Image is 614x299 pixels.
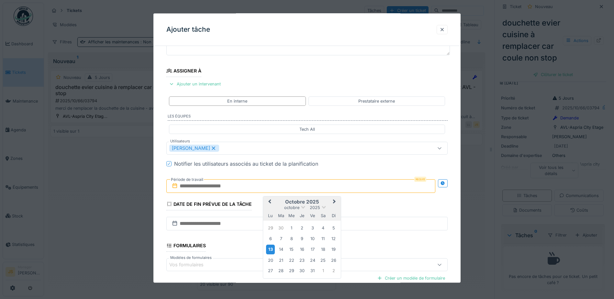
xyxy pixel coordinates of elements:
[298,211,307,220] div: jeudi
[308,256,317,264] div: Choose vendredi 24 octobre 2025
[299,126,315,132] div: Tech All
[169,144,219,151] div: [PERSON_NAME]
[329,211,338,220] div: dimanche
[308,245,317,254] div: Choose vendredi 17 octobre 2025
[266,245,275,254] div: Choose lundi 13 octobre 2025
[298,266,307,275] div: Choose jeudi 30 octobre 2025
[277,224,285,232] div: Choose mardi 30 septembre 2025
[287,256,296,264] div: Choose mercredi 22 octobre 2025
[174,160,318,167] div: Notifier les utilisateurs associés au ticket de la planification
[287,234,296,243] div: Choose mercredi 8 octobre 2025
[319,256,328,264] div: Choose samedi 25 octobre 2025
[329,234,338,243] div: Choose dimanche 12 octobre 2025
[169,261,213,268] div: Vos formulaires
[319,211,328,220] div: samedi
[358,98,395,104] div: Prestataire externe
[329,245,338,254] div: Choose dimanche 19 octobre 2025
[263,199,341,205] h2: octobre 2025
[266,266,275,275] div: Choose lundi 27 octobre 2025
[169,138,191,144] label: Utilisateurs
[166,240,206,251] div: Formulaires
[277,234,285,243] div: Choose mardi 7 octobre 2025
[298,234,307,243] div: Choose jeudi 9 octobre 2025
[277,256,285,264] div: Choose mardi 21 octobre 2025
[166,66,201,77] div: Assigner à
[287,266,296,275] div: Choose mercredi 29 octobre 2025
[329,224,338,232] div: Choose dimanche 5 octobre 2025
[170,176,204,183] label: Période de travail
[166,80,223,88] div: Ajouter un intervenant
[265,223,339,276] div: Month octobre, 2025
[308,224,317,232] div: Choose vendredi 3 octobre 2025
[319,266,328,275] div: Choose samedi 1 novembre 2025
[266,256,275,264] div: Choose lundi 20 octobre 2025
[298,256,307,264] div: Choose jeudi 23 octobre 2025
[308,234,317,243] div: Choose vendredi 10 octobre 2025
[277,211,285,220] div: mardi
[169,255,213,260] label: Modèles de formulaires
[266,234,275,243] div: Choose lundi 6 octobre 2025
[298,245,307,254] div: Choose jeudi 16 octobre 2025
[168,113,448,120] label: Les équipes
[166,26,210,34] h3: Ajouter tâche
[287,245,296,254] div: Choose mercredi 15 octobre 2025
[374,274,448,282] div: Créer un modèle de formulaire
[329,266,338,275] div: Choose dimanche 2 novembre 2025
[264,197,274,207] button: Previous Month
[266,211,275,220] div: lundi
[319,234,328,243] div: Choose samedi 11 octobre 2025
[287,224,296,232] div: Choose mercredi 1 octobre 2025
[166,199,252,210] div: Date de fin prévue de la tâche
[287,211,296,220] div: mercredi
[330,197,340,207] button: Next Month
[266,224,275,232] div: Choose lundi 29 septembre 2025
[308,266,317,275] div: Choose vendredi 31 octobre 2025
[319,245,328,254] div: Choose samedi 18 octobre 2025
[329,256,338,264] div: Choose dimanche 26 octobre 2025
[308,211,317,220] div: vendredi
[414,176,426,182] div: Requis
[319,224,328,232] div: Choose samedi 4 octobre 2025
[310,205,320,210] span: 2025
[227,98,247,104] div: En interne
[277,266,285,275] div: Choose mardi 28 octobre 2025
[298,224,307,232] div: Choose jeudi 2 octobre 2025
[277,245,285,254] div: Choose mardi 14 octobre 2025
[284,205,299,210] span: octobre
